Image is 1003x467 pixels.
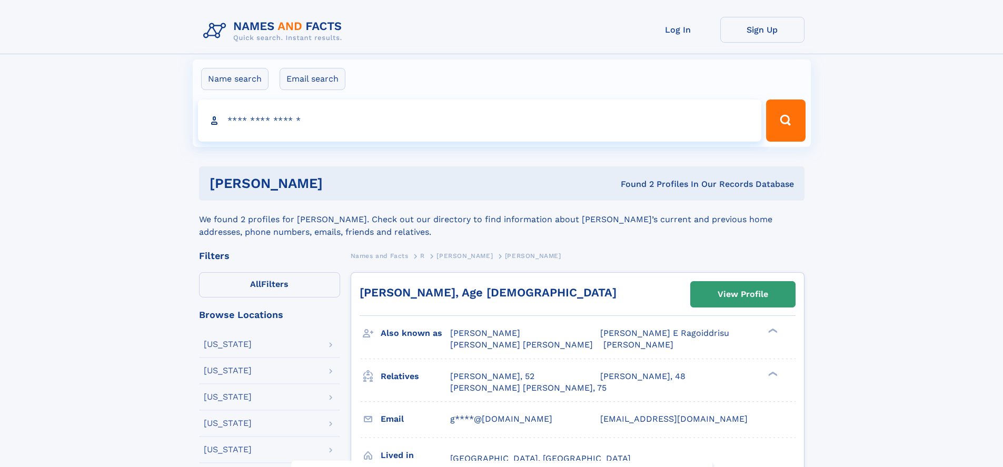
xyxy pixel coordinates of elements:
[360,286,617,299] a: [PERSON_NAME], Age [DEMOGRAPHIC_DATA]
[450,328,520,338] span: [PERSON_NAME]
[204,393,252,401] div: [US_STATE]
[351,249,409,262] a: Names and Facts
[436,252,493,260] span: [PERSON_NAME]
[766,370,778,377] div: ❯
[204,445,252,454] div: [US_STATE]
[450,371,534,382] a: [PERSON_NAME], 52
[718,282,768,306] div: View Profile
[691,282,795,307] a: View Profile
[600,414,748,424] span: [EMAIL_ADDRESS][DOMAIN_NAME]
[450,340,593,350] span: [PERSON_NAME] [PERSON_NAME]
[472,178,794,190] div: Found 2 Profiles In Our Records Database
[204,366,252,375] div: [US_STATE]
[199,310,340,320] div: Browse Locations
[603,340,673,350] span: [PERSON_NAME]
[420,252,425,260] span: R
[381,367,450,385] h3: Relatives
[250,279,261,289] span: All
[199,272,340,297] label: Filters
[204,419,252,428] div: [US_STATE]
[450,453,631,463] span: [GEOGRAPHIC_DATA], [GEOGRAPHIC_DATA]
[766,327,778,334] div: ❯
[436,249,493,262] a: [PERSON_NAME]
[600,371,686,382] a: [PERSON_NAME], 48
[199,17,351,45] img: Logo Names and Facts
[199,201,805,239] div: We found 2 profiles for [PERSON_NAME]. Check out our directory to find information about [PERSON_...
[420,249,425,262] a: R
[280,68,345,90] label: Email search
[381,446,450,464] h3: Lived in
[450,382,607,394] a: [PERSON_NAME] [PERSON_NAME], 75
[210,177,472,190] h1: [PERSON_NAME]
[201,68,269,90] label: Name search
[198,100,762,142] input: search input
[636,17,720,43] a: Log In
[199,251,340,261] div: Filters
[204,340,252,349] div: [US_STATE]
[381,410,450,428] h3: Email
[600,328,729,338] span: [PERSON_NAME] E Ragoiddrisu
[766,100,805,142] button: Search Button
[505,252,561,260] span: [PERSON_NAME]
[381,324,450,342] h3: Also known as
[720,17,805,43] a: Sign Up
